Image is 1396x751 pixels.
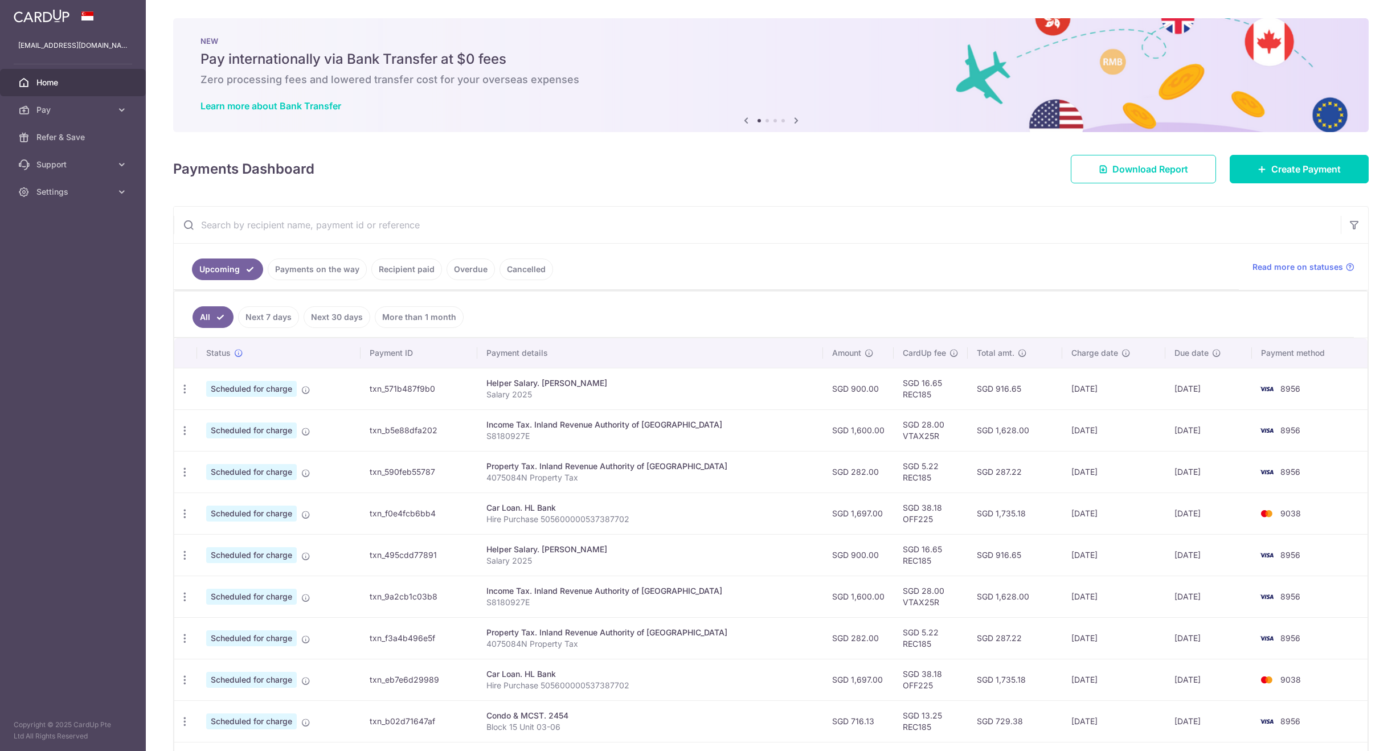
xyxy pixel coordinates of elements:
[192,258,263,280] a: Upcoming
[823,409,894,451] td: SGD 1,600.00
[894,368,968,409] td: SGD 16.65 REC185
[894,451,968,493] td: SGD 5.22 REC185
[1062,700,1165,742] td: [DATE]
[894,409,968,451] td: SGD 28.00 VTAX25R
[1062,576,1165,617] td: [DATE]
[894,617,968,659] td: SGD 5.22 REC185
[1255,590,1278,604] img: Bank Card
[500,258,553,280] a: Cancelled
[1255,673,1278,687] img: Bank Card
[36,104,112,116] span: Pay
[968,451,1062,493] td: SGD 287.22
[823,700,894,742] td: SGD 716.13
[968,534,1062,576] td: SGD 916.65
[200,73,1341,87] h6: Zero processing fees and lowered transfer cost for your overseas expenses
[1255,715,1278,728] img: Bank Card
[206,630,297,646] span: Scheduled for charge
[36,77,112,88] span: Home
[193,306,234,328] a: All
[823,659,894,700] td: SGD 1,697.00
[823,576,894,617] td: SGD 1,600.00
[832,347,861,359] span: Amount
[1255,465,1278,479] img: Bank Card
[1062,368,1165,409] td: [DATE]
[1280,633,1300,643] span: 8956
[1062,451,1165,493] td: [DATE]
[894,700,968,742] td: SGD 13.25 REC185
[477,338,823,368] th: Payment details
[1062,659,1165,700] td: [DATE]
[14,9,69,23] img: CardUp
[173,18,1369,132] img: Bank transfer banner
[903,347,946,359] span: CardUp fee
[486,680,814,691] p: Hire Purchase 505600000537387702
[206,713,297,729] span: Scheduled for charge
[486,638,814,650] p: 4075084N Property Tax
[1112,162,1188,176] span: Download Report
[894,493,968,534] td: SGD 38.18 OFF225
[1165,617,1252,659] td: [DATE]
[1271,162,1341,176] span: Create Payment
[361,493,477,534] td: txn_f0e4fcb6bb4
[18,40,128,51] p: [EMAIL_ADDRESS][DOMAIN_NAME]
[206,589,297,605] span: Scheduled for charge
[1280,467,1300,477] span: 8956
[268,258,367,280] a: Payments on the way
[1255,507,1278,520] img: Bank Card
[486,502,814,514] div: Car Loan. HL Bank
[1071,347,1118,359] span: Charge date
[486,555,814,567] p: Salary 2025
[174,207,1341,243] input: Search by recipient name, payment id or reference
[361,368,477,409] td: txn_571b487f9b0
[200,36,1341,46] p: NEW
[1062,617,1165,659] td: [DATE]
[486,461,814,472] div: Property Tax. Inland Revenue Authority of [GEOGRAPHIC_DATA]
[823,534,894,576] td: SGD 900.00
[1255,382,1278,396] img: Bank Card
[486,389,814,400] p: Salary 2025
[1062,493,1165,534] td: [DATE]
[206,422,297,438] span: Scheduled for charge
[1165,368,1252,409] td: [DATE]
[173,159,314,179] h4: Payments Dashboard
[1165,534,1252,576] td: [DATE]
[1165,493,1252,534] td: [DATE]
[486,668,814,680] div: Car Loan. HL Bank
[1165,409,1252,451] td: [DATE]
[894,576,968,617] td: SGD 28.00 VTAX25R
[1280,508,1301,518] span: 9038
[823,368,894,409] td: SGD 900.00
[486,597,814,608] p: S8180927E
[361,617,477,659] td: txn_f3a4b496e5f
[206,547,297,563] span: Scheduled for charge
[968,576,1062,617] td: SGD 1,628.00
[1062,409,1165,451] td: [DATE]
[36,186,112,198] span: Settings
[968,368,1062,409] td: SGD 916.65
[200,100,341,112] a: Learn more about Bank Transfer
[1062,534,1165,576] td: [DATE]
[1280,384,1300,393] span: 8956
[486,627,814,638] div: Property Tax. Inland Revenue Authority of [GEOGRAPHIC_DATA]
[200,50,1341,68] h5: Pay internationally via Bank Transfer at $0 fees
[1165,659,1252,700] td: [DATE]
[361,409,477,451] td: txn_b5e88dfa202
[823,617,894,659] td: SGD 282.00
[1174,347,1209,359] span: Due date
[1165,576,1252,617] td: [DATE]
[304,306,370,328] a: Next 30 days
[1280,716,1300,726] span: 8956
[361,534,477,576] td: txn_495cdd77891
[1252,261,1343,273] span: Read more on statuses
[361,700,477,742] td: txn_b02d71647af
[1280,425,1300,435] span: 8956
[447,258,495,280] a: Overdue
[486,377,814,389] div: Helper Salary. [PERSON_NAME]
[361,576,477,617] td: txn_9a2cb1c03b8
[206,672,297,688] span: Scheduled for charge
[486,430,814,442] p: S8180927E
[36,159,112,170] span: Support
[968,617,1062,659] td: SGD 287.22
[206,381,297,397] span: Scheduled for charge
[823,493,894,534] td: SGD 1,697.00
